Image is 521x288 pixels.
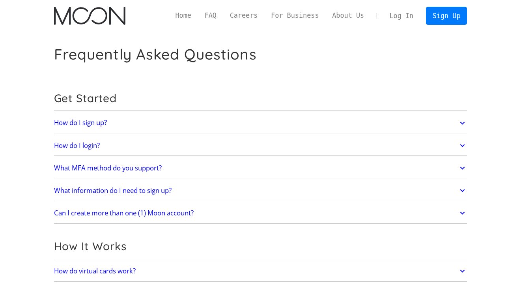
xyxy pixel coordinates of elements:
[54,187,172,194] h2: What information do I need to sign up?
[54,164,162,172] h2: What MFA method do you support?
[54,205,467,221] a: Can I create more than one (1) Moon account?
[54,137,467,154] a: How do I login?
[54,142,100,150] h2: How do I login?
[54,7,125,25] a: home
[54,115,467,131] a: How do I sign up?
[223,11,264,21] a: Careers
[54,160,467,176] a: What MFA method do you support?
[54,45,257,63] h1: Frequently Asked Questions
[54,119,107,127] h2: How do I sign up?
[54,182,467,199] a: What information do I need to sign up?
[169,11,198,21] a: Home
[264,11,325,21] a: For Business
[54,209,194,217] h2: Can I create more than one (1) Moon account?
[325,11,371,21] a: About Us
[54,7,125,25] img: Moon Logo
[54,92,467,105] h2: Get Started
[54,263,467,279] a: How do virtual cards work?
[54,267,136,275] h2: How do virtual cards work?
[198,11,223,21] a: FAQ
[54,239,467,253] h2: How It Works
[426,7,467,24] a: Sign Up
[383,7,420,24] a: Log In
